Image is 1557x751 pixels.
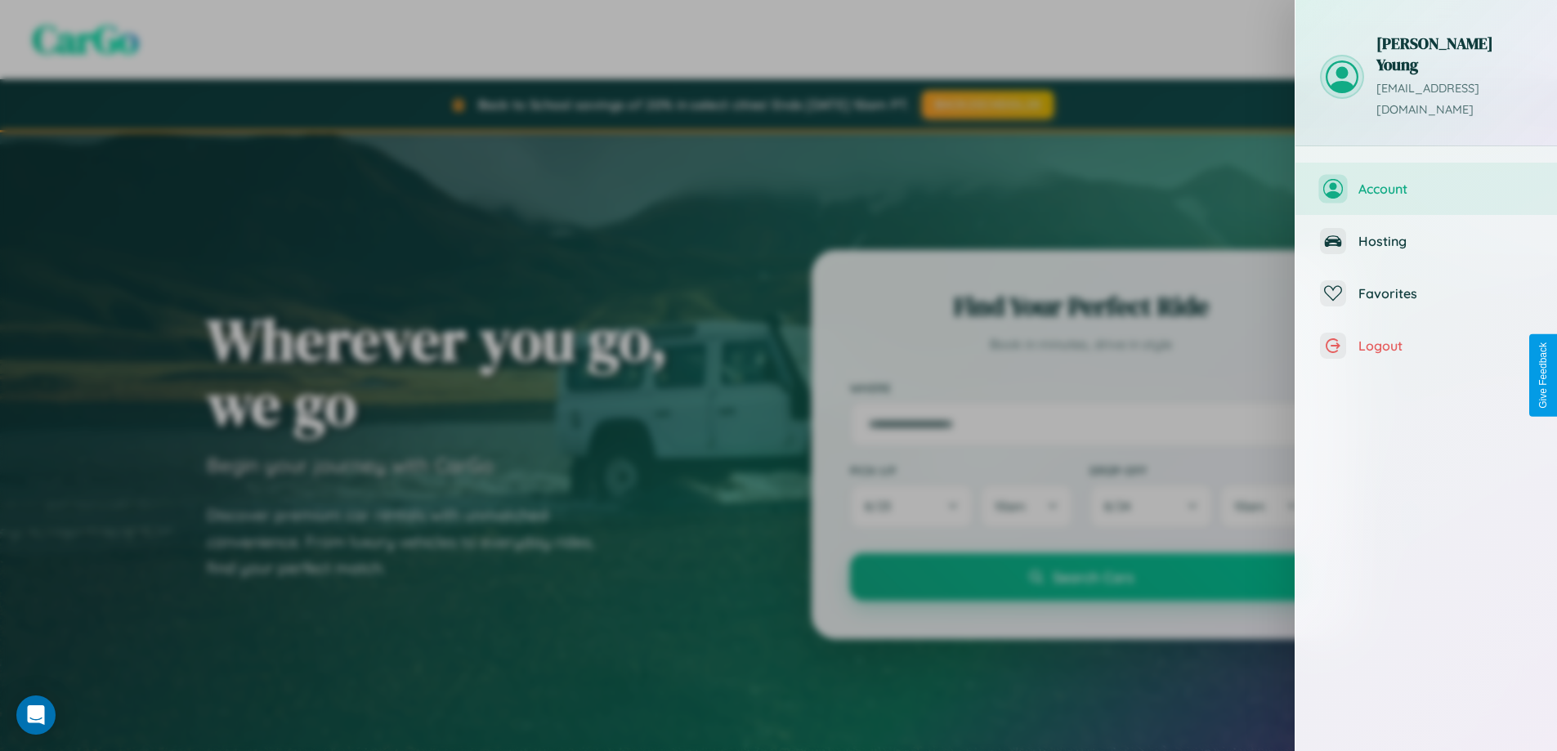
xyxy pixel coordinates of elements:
div: Open Intercom Messenger [16,695,56,735]
span: Logout [1358,338,1532,354]
p: [EMAIL_ADDRESS][DOMAIN_NAME] [1376,78,1532,121]
h3: [PERSON_NAME] Young [1376,33,1532,75]
span: Account [1358,181,1532,197]
span: Hosting [1358,233,1532,249]
span: Favorites [1358,285,1532,302]
button: Hosting [1295,215,1557,267]
button: Account [1295,163,1557,215]
button: Favorites [1295,267,1557,320]
button: Logout [1295,320,1557,372]
div: Give Feedback [1537,342,1549,409]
